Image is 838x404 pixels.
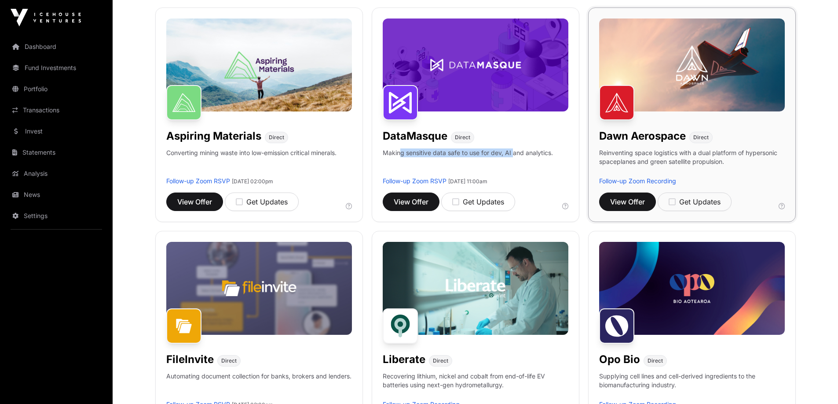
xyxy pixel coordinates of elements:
span: View Offer [394,196,428,207]
button: Get Updates [658,193,732,211]
a: Dashboard [7,37,106,56]
div: Get Updates [236,196,288,207]
p: Reinventing space logistics with a dual platform of hypersonic spaceplanes and green satellite pr... [599,148,785,177]
a: Follow-up Zoom RSVP [383,177,446,185]
img: FileInvite [166,308,201,344]
p: Supplying cell lines and cell-derived ingredients to the biomanufacturing industry. [599,372,785,389]
img: DataMasque [383,85,418,120]
span: Direct [455,134,470,141]
img: Dawn Aerospace [599,85,634,120]
img: DataMasque-Banner.jpg [383,19,568,111]
a: Portfolio [7,79,106,99]
p: Making sensitive data safe to use for dev, AI and analytics. [383,148,553,177]
a: Transactions [7,100,106,120]
img: File-Invite-Banner.jpg [166,242,352,335]
h1: DataMasque [383,129,447,143]
img: Opo-Bio-Banner.jpg [599,242,785,335]
h1: FileInvite [166,352,214,367]
span: Direct [648,357,663,364]
a: News [7,185,106,204]
a: Follow-up Zoom Recording [599,177,676,185]
img: Icehouse Ventures Logo [11,9,81,26]
button: View Offer [383,193,439,211]
button: View Offer [166,193,223,211]
span: Direct [433,357,448,364]
span: [DATE] 02:00pm [232,178,273,185]
img: Opo Bio [599,308,634,344]
a: Fund Investments [7,58,106,78]
span: Direct [269,134,284,141]
img: Liberate [383,308,418,344]
div: Get Updates [669,196,721,207]
a: Settings [7,206,106,226]
iframe: Chat Widget [794,362,838,404]
img: Aspiring-Banner.jpg [166,19,352,111]
button: View Offer [599,193,656,211]
img: Aspiring Materials [166,85,201,120]
button: Get Updates [441,193,515,211]
p: Automating document collection for banks, brokers and lenders. [166,372,351,400]
h1: Liberate [383,352,425,367]
button: Get Updates [225,193,299,211]
p: Converting mining waste into low-emission critical minerals. [166,148,337,177]
a: Statements [7,143,106,162]
span: Direct [221,357,237,364]
h1: Opo Bio [599,352,640,367]
img: Liberate-Banner.jpg [383,242,568,335]
div: Get Updates [452,196,504,207]
a: Analysis [7,164,106,183]
h1: Aspiring Materials [166,129,261,143]
a: Invest [7,122,106,141]
span: [DATE] 11:00am [448,178,487,185]
span: View Offer [177,196,212,207]
span: View Offer [610,196,645,207]
span: Direct [693,134,709,141]
h1: Dawn Aerospace [599,129,686,143]
p: Recovering lithium, nickel and cobalt from end-of-life EV batteries using next-gen hydrometallurgy. [383,372,568,400]
a: Follow-up Zoom RSVP [166,177,230,185]
img: Dawn-Banner.jpg [599,19,785,111]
